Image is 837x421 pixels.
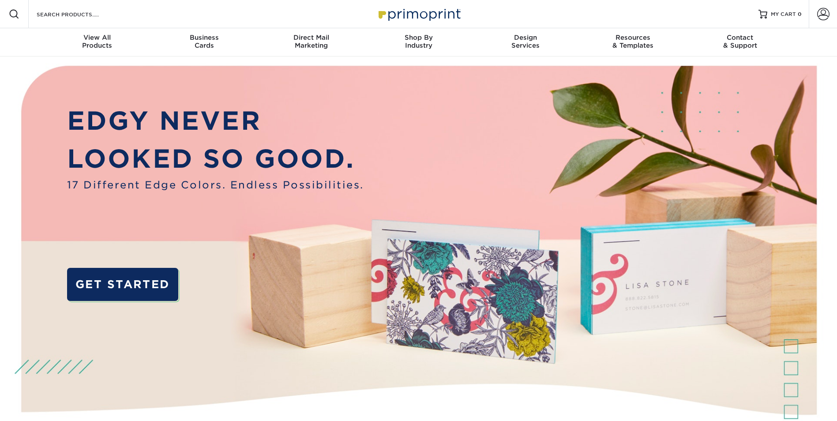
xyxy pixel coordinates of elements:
[365,34,472,49] div: Industry
[67,102,364,139] p: EDGY NEVER
[44,34,151,49] div: Products
[771,11,796,18] span: MY CART
[687,34,794,49] div: & Support
[472,34,579,41] span: Design
[44,34,151,41] span: View All
[36,9,122,19] input: SEARCH PRODUCTS.....
[375,4,463,23] img: Primoprint
[67,140,364,177] p: LOOKED SO GOOD.
[258,28,365,56] a: Direct MailMarketing
[67,268,178,301] a: GET STARTED
[67,177,364,192] span: 17 Different Edge Colors. Endless Possibilities.
[258,34,365,49] div: Marketing
[687,28,794,56] a: Contact& Support
[150,28,258,56] a: BusinessCards
[579,28,687,56] a: Resources& Templates
[150,34,258,49] div: Cards
[472,28,579,56] a: DesignServices
[687,34,794,41] span: Contact
[365,34,472,41] span: Shop By
[579,34,687,41] span: Resources
[798,11,802,17] span: 0
[472,34,579,49] div: Services
[258,34,365,41] span: Direct Mail
[44,28,151,56] a: View AllProducts
[579,34,687,49] div: & Templates
[365,28,472,56] a: Shop ByIndustry
[150,34,258,41] span: Business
